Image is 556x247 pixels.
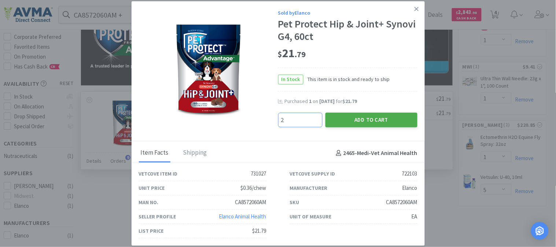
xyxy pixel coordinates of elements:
a: Elanco Animal Health [219,213,266,220]
h4: 2465 - Medi-Vet Animal Health [333,148,417,158]
div: Man No. [139,198,159,206]
div: CA8572060AM [386,198,417,207]
div: 722103 [402,169,417,178]
div: Open Intercom Messenger [531,222,549,240]
div: 731027 [251,169,266,178]
div: Unit of Measure [290,213,332,221]
div: List Price [139,227,164,235]
input: Qty [279,113,322,127]
div: Elanco [402,184,417,192]
span: $21.79 [343,98,357,105]
div: $21.79 [253,226,266,235]
span: . 79 [295,49,306,59]
button: Add to Cart [325,113,417,127]
span: This item is in stock and ready to ship [303,75,390,84]
div: Item Facts [139,144,170,162]
div: Seller Profile [139,213,176,221]
img: 2c33957d1cb64de9b54c7d8f171335d2.jpg [161,21,256,117]
div: Shipping [181,144,209,162]
div: EA [412,212,417,221]
span: [DATE] [320,98,335,105]
div: Pet Protect Hip & Joint+ Synovi G4, 60ct [278,18,417,43]
div: Manufacturer [290,184,328,192]
div: SKU [290,198,299,206]
span: $ [278,49,283,59]
div: Vetcove Item ID [139,170,178,178]
span: 21 [278,46,306,60]
div: Purchased on for [285,98,417,106]
div: $0.36/chew [241,184,266,192]
div: Sold by Elanco [278,9,417,17]
div: CA8572060AM [235,198,266,207]
div: Vetcove Supply ID [290,170,335,178]
span: In Stock [279,75,303,84]
span: 1 [309,98,312,105]
div: Unit Price [139,184,165,192]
